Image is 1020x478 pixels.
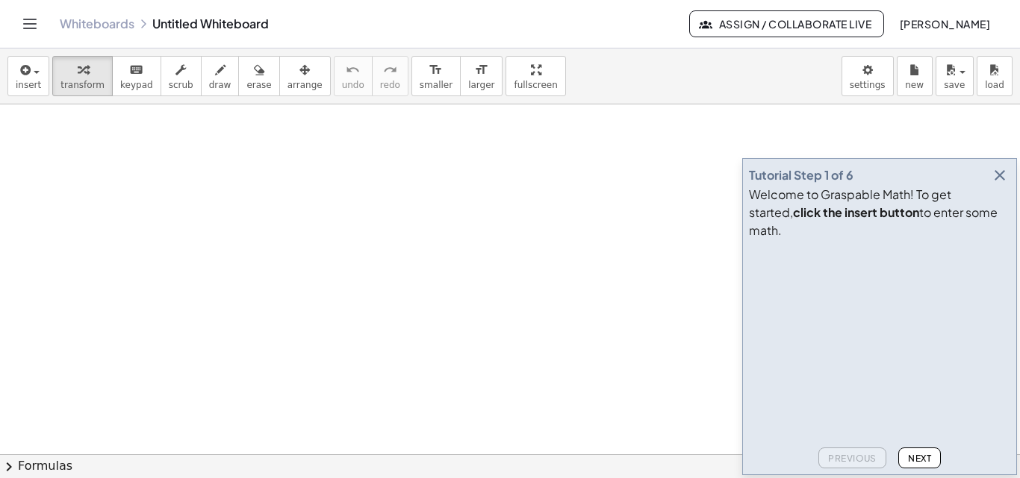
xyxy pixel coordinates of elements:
span: save [944,80,965,90]
button: Assign / Collaborate Live [689,10,884,37]
div: Welcome to Graspable Math! To get started, to enter some math. [749,186,1010,239]
span: transform [60,80,105,90]
span: fullscreen [514,80,557,90]
button: new [897,56,933,96]
button: format_sizelarger [460,56,503,96]
button: Toggle navigation [18,12,42,36]
button: fullscreen [506,56,565,96]
a: Whiteboards [60,16,134,31]
span: smaller [420,80,453,90]
span: settings [850,80,886,90]
button: scrub [161,56,202,96]
b: click the insert button [793,204,919,220]
button: arrange [279,56,331,96]
button: load [977,56,1013,96]
i: undo [346,61,360,79]
button: redoredo [372,56,408,96]
span: load [985,80,1004,90]
span: new [905,80,924,90]
button: draw [201,56,240,96]
span: erase [246,80,271,90]
span: draw [209,80,231,90]
button: save [936,56,974,96]
span: scrub [169,80,193,90]
span: insert [16,80,41,90]
span: Assign / Collaborate Live [702,17,871,31]
span: arrange [287,80,323,90]
button: undoundo [334,56,373,96]
span: [PERSON_NAME] [899,17,990,31]
span: larger [468,80,494,90]
button: format_sizesmaller [411,56,461,96]
span: keypad [120,80,153,90]
button: settings [842,56,894,96]
i: redo [383,61,397,79]
button: erase [238,56,279,96]
button: transform [52,56,113,96]
button: Next [898,447,941,468]
button: keyboardkeypad [112,56,161,96]
span: undo [342,80,364,90]
button: [PERSON_NAME] [887,10,1002,37]
span: Next [908,453,931,464]
i: format_size [474,61,488,79]
i: keyboard [129,61,143,79]
div: Tutorial Step 1 of 6 [749,166,853,184]
button: insert [7,56,49,96]
span: redo [380,80,400,90]
i: format_size [429,61,443,79]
